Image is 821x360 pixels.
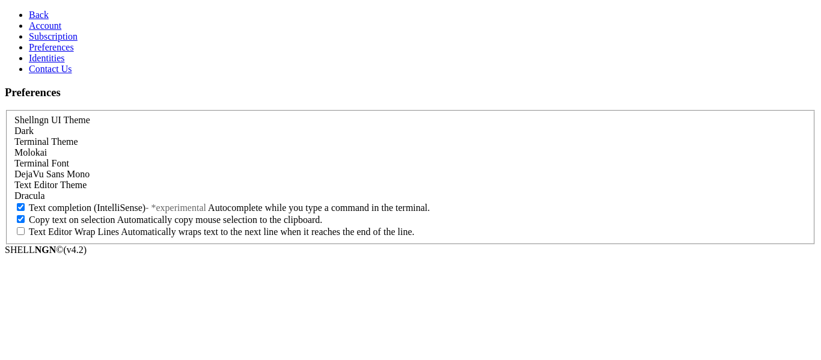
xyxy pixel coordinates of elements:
[14,126,34,136] span: Dark
[14,147,47,157] span: Molokai
[208,203,430,213] span: Autocomplete while you type a command in the terminal.
[14,191,807,201] div: Dracula
[29,215,115,225] span: Copy text on selection
[29,203,145,213] span: Text completion (IntelliSense)
[14,169,90,179] span: DejaVu Sans Mono
[17,227,25,235] input: Text Editor Wrap Lines Automatically wraps text to the next line when it reaches the end of the l...
[14,136,78,147] label: Terminal Theme
[29,64,72,74] a: Contact Us
[17,215,25,223] input: Copy text on selection Automatically copy mouse selection to the clipboard.
[14,126,807,136] div: Dark
[14,158,69,168] label: Terminal Font
[14,147,807,158] div: Molokai
[14,115,90,125] label: Shellngn UI Theme
[117,215,323,225] span: Automatically copy mouse selection to the clipboard.
[145,203,206,213] span: - *experimental
[121,227,414,237] span: Automatically wraps text to the next line when it reaches the end of the line.
[29,10,49,20] a: Back
[29,227,119,237] span: Text Editor Wrap Lines
[29,20,61,31] a: Account
[35,245,56,255] b: NGN
[14,191,45,201] span: Dracula
[29,42,74,52] a: Preferences
[29,31,78,41] a: Subscription
[17,203,25,211] input: Text completion (IntelliSense)- *experimental Autocomplete while you type a command in the terminal.
[14,180,87,190] label: Text Editor Theme
[29,53,65,63] a: Identities
[14,169,807,180] div: DejaVu Sans Mono
[5,86,816,99] h3: Preferences
[64,245,87,255] span: 4.2.0
[5,245,87,255] span: SHELL ©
